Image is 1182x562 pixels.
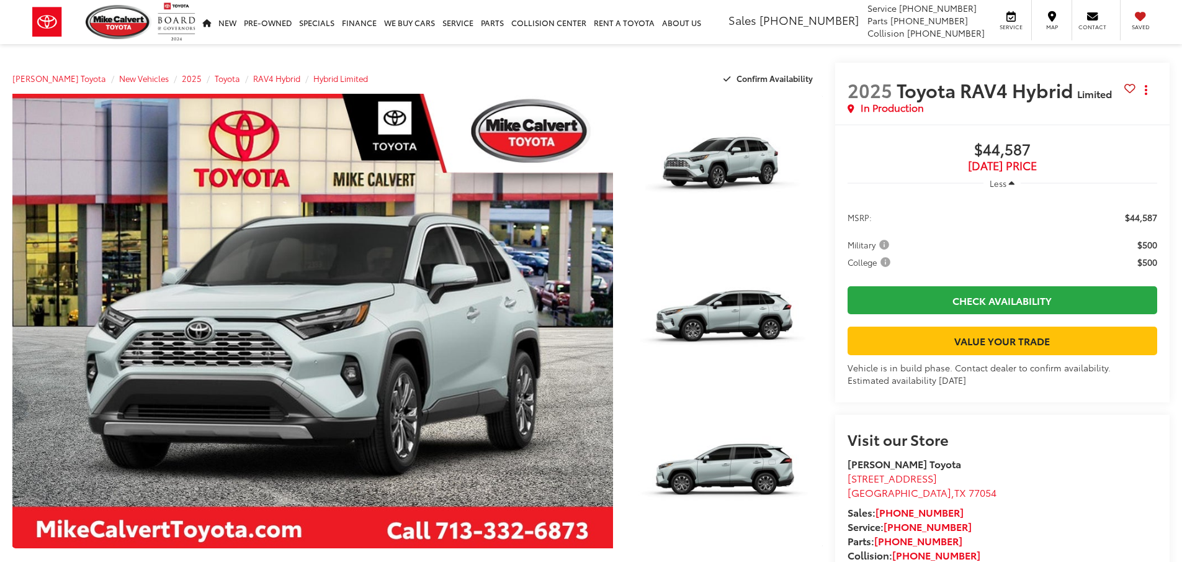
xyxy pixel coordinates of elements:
strong: [PERSON_NAME] Toyota [848,456,961,471]
span: Contact [1078,23,1106,31]
span: Military [848,238,892,251]
a: Value Your Trade [848,327,1157,355]
button: Confirm Availability [717,68,823,89]
strong: Sales: [848,505,964,519]
img: 2025 Toyota RAV4 Hybrid Hybrid Limited [6,91,619,551]
a: [PHONE_NUMBER] [884,519,972,533]
a: [PHONE_NUMBER] [874,533,962,548]
span: MSRP: [848,211,872,224]
img: Mike Calvert Toyota [86,5,151,39]
span: Sales [728,12,756,28]
a: Check Availability [848,286,1157,314]
span: $44,587 [848,141,1157,160]
span: TX [954,485,966,499]
h2: Visit our Store [848,431,1157,447]
a: [PHONE_NUMBER] [892,548,980,562]
span: Service [867,2,897,14]
button: College [848,256,895,268]
a: [STREET_ADDRESS] [GEOGRAPHIC_DATA],TX 77054 [848,471,996,499]
span: 77054 [969,485,996,499]
a: Toyota [215,73,240,84]
span: Confirm Availability [737,73,813,84]
a: 2025 [182,73,202,84]
span: Limited [1077,86,1112,101]
strong: Collision: [848,548,980,562]
span: Map [1038,23,1065,31]
span: [DATE] PRICE [848,160,1157,172]
img: 2025 Toyota RAV4 Hybrid Hybrid Limited [624,246,824,396]
button: Less [983,172,1021,194]
span: $44,587 [1125,211,1157,224]
span: Service [997,23,1025,31]
img: 2025 Toyota RAV4 Hybrid Hybrid Limited [624,400,824,550]
span: [PHONE_NUMBER] [890,14,968,27]
a: Expand Photo 1 [627,94,823,241]
span: Saved [1127,23,1154,31]
a: Expand Photo 2 [627,248,823,395]
span: [STREET_ADDRESS] [848,471,937,485]
span: $500 [1137,238,1157,251]
span: , [848,485,996,499]
span: [PHONE_NUMBER] [899,2,977,14]
span: dropdown dots [1145,85,1147,95]
span: [GEOGRAPHIC_DATA] [848,485,951,499]
span: Collision [867,27,905,39]
a: RAV4 Hybrid [253,73,300,84]
span: In Production [861,101,924,115]
button: Military [848,238,893,251]
span: [PHONE_NUMBER] [759,12,859,28]
span: [PHONE_NUMBER] [907,27,985,39]
a: Expand Photo 0 [12,94,613,548]
a: Hybrid Limited [313,73,368,84]
span: 2025 [848,76,892,103]
a: Expand Photo 3 [627,402,823,549]
span: Toyota RAV4 Hybrid [897,76,1077,103]
a: [PHONE_NUMBER] [875,505,964,519]
span: Less [990,178,1006,189]
a: [PERSON_NAME] Toyota [12,73,106,84]
img: 2025 Toyota RAV4 Hybrid Hybrid Limited [624,92,824,242]
span: $500 [1137,256,1157,268]
a: New Vehicles [119,73,169,84]
strong: Parts: [848,533,962,548]
span: Parts [867,14,888,27]
div: Vehicle is in build phase. Contact dealer to confirm availability. Estimated availability [DATE] [848,361,1157,386]
button: Actions [1135,79,1157,101]
span: College [848,256,893,268]
strong: Service: [848,519,972,533]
